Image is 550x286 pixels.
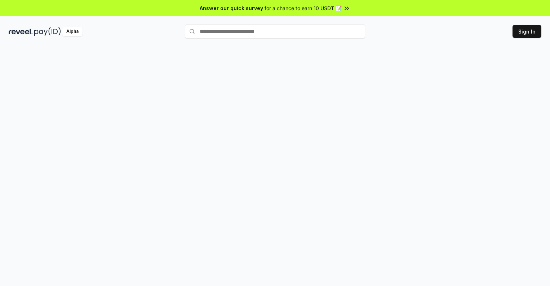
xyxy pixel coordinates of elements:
[513,25,541,38] button: Sign In
[62,27,83,36] div: Alpha
[265,4,342,12] span: for a chance to earn 10 USDT 📝
[34,27,61,36] img: pay_id
[9,27,33,36] img: reveel_dark
[200,4,263,12] span: Answer our quick survey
